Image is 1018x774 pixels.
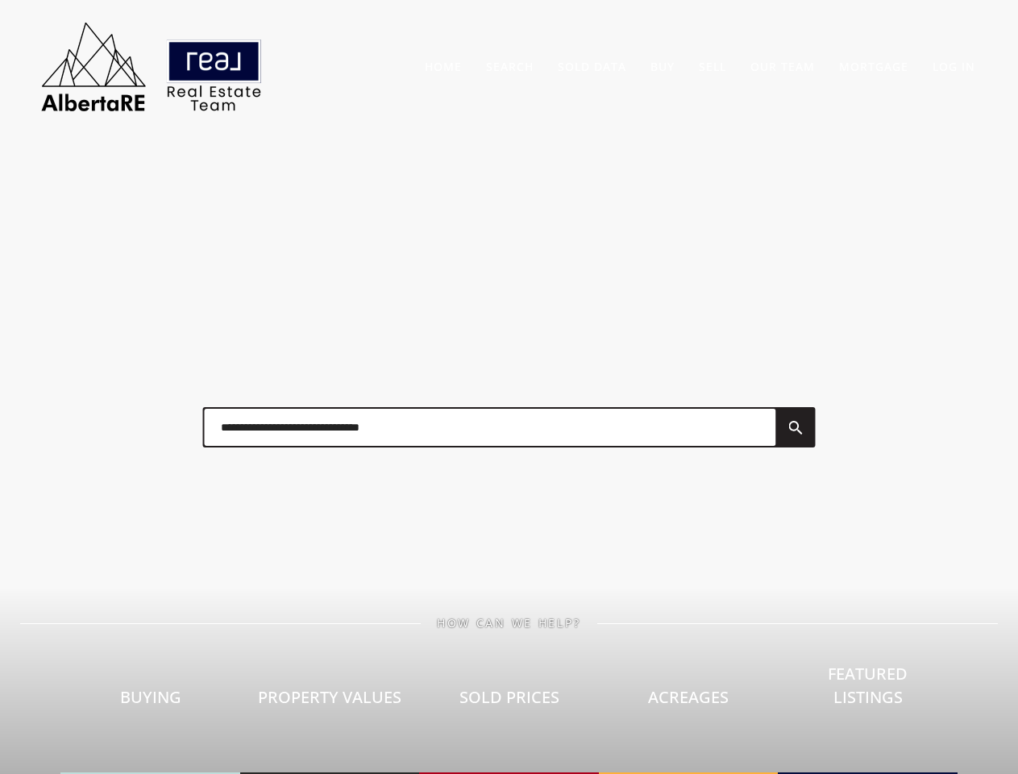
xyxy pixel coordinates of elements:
[31,16,272,117] img: AlbertaRE Real Estate Team | Real Broker
[419,630,599,774] a: Sold Prices
[258,686,401,708] span: Property Values
[828,663,908,708] span: Featured Listings
[839,59,908,74] a: Mortgage
[650,59,675,74] a: Buy
[648,686,729,708] span: Acreages
[486,59,534,74] a: Search
[933,59,975,74] a: Log In
[699,59,726,74] a: Sell
[778,606,958,774] a: Featured Listings
[240,630,420,774] a: Property Values
[60,630,240,774] a: Buying
[750,59,815,74] a: Our Team
[558,59,626,74] a: Sold Data
[599,630,779,774] a: Acreages
[120,686,181,708] span: Buying
[425,59,462,74] a: Home
[459,686,559,708] span: Sold Prices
